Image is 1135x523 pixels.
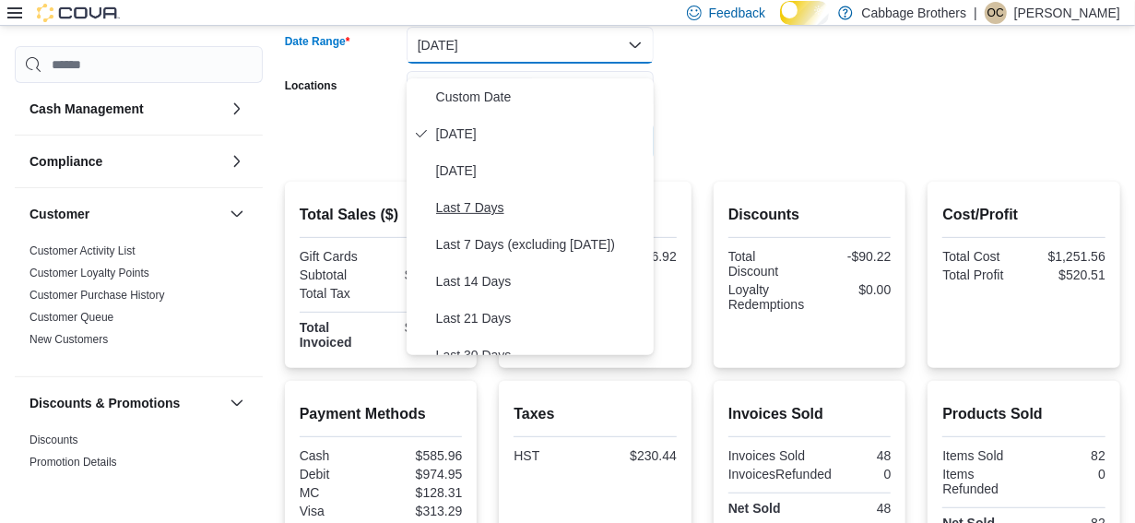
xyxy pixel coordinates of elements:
div: $1,251.56 [1028,249,1105,264]
p: | [974,2,977,24]
h2: Invoices Sold [728,403,892,425]
div: 48 [813,448,891,463]
h3: Discounts & Promotions [30,394,180,412]
span: [DATE] [436,160,646,182]
img: Cova [37,4,120,22]
div: Debit [300,467,377,481]
span: Customer Activity List [30,244,136,258]
h2: Cost/Profit [942,204,1105,226]
button: Compliance [226,150,248,172]
button: Customer [226,203,248,225]
div: $1,772.07 [384,267,462,282]
div: Subtotal [300,267,377,282]
div: $230.44 [599,448,677,463]
h2: Discounts [728,204,892,226]
div: Invoices Sold [728,448,806,463]
button: [DATE] [407,27,654,64]
div: $2,002.51 [384,320,462,335]
button: Compliance [30,152,222,171]
div: Discounts & Promotions [15,429,263,514]
button: Customer [30,205,222,223]
h3: Customer [30,205,89,223]
span: Last 30 Days [436,344,646,366]
p: [PERSON_NAME] [1014,2,1120,24]
label: Date Range [285,34,350,49]
button: Cash Management [226,98,248,120]
div: $313.29 [384,504,462,518]
h3: Compliance [30,152,102,171]
h2: Payment Methods [300,403,463,425]
h2: Products Sold [942,403,1105,425]
input: Dark Mode [780,1,828,25]
span: Dark Mode [780,25,781,26]
div: $585.96 [384,448,462,463]
div: Total Discount [728,249,806,279]
a: Customer Queue [30,311,113,324]
label: Locations [285,78,337,93]
div: Gift Cards [300,249,377,264]
span: OC [987,2,1004,24]
div: Loyalty Redemptions [728,282,806,312]
span: Promotion Details [30,455,117,470]
div: $128.31 [384,485,462,500]
a: Customer Activity List [30,244,136,257]
button: Discounts & Promotions [30,394,222,412]
div: $520.51 [1028,267,1105,282]
div: 48 [813,501,891,516]
p: Cabbage Brothers [862,2,967,24]
span: Custom Date [436,86,646,108]
button: Discounts & Promotions [226,392,248,414]
div: $0.00 [813,282,891,297]
div: Items Refunded [942,467,1020,496]
span: Last 7 Days (excluding [DATE]) [436,233,646,256]
div: Total Cost [942,249,1020,264]
div: Select listbox [407,78,654,355]
div: HST [514,448,591,463]
span: New Customers [30,332,108,347]
div: 82 [1028,448,1105,463]
span: Last 7 Days [436,196,646,219]
div: $36.92 [599,249,677,264]
strong: Total Invoiced [300,320,352,350]
div: Total Tax [300,286,377,301]
div: $230.44 [384,286,462,301]
strong: Net Sold [728,501,781,516]
span: Discounts [30,433,78,447]
div: Visa [300,504,377,518]
div: $974.95 [384,467,462,481]
div: Cash [300,448,377,463]
div: MC [300,485,377,500]
a: Customer Purchase History [30,289,165,302]
span: [DATE] [436,123,646,145]
button: Cash Management [30,100,222,118]
div: Customer [15,240,263,376]
span: Feedback [709,4,765,22]
a: Promotion Details [30,456,117,469]
div: InvoicesRefunded [728,467,832,481]
h2: Total Sales ($) [300,204,463,226]
div: -$90.22 [813,249,891,264]
span: Last 21 Days [436,307,646,329]
div: $0.00 [384,249,462,264]
div: Oliver Coppolino [985,2,1007,24]
span: Customer Loyalty Points [30,266,149,280]
div: Items Sold [942,448,1020,463]
a: Discounts [30,434,78,446]
h3: Cash Management [30,100,144,118]
span: Customer Queue [30,310,113,325]
a: Customer Loyalty Points [30,267,149,279]
span: Customer Purchase History [30,288,165,303]
h2: Taxes [514,403,677,425]
span: Last 14 Days [436,270,646,292]
div: 0 [1028,467,1105,481]
a: New Customers [30,333,108,346]
div: 0 [839,467,891,481]
div: Total Profit [942,267,1020,282]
